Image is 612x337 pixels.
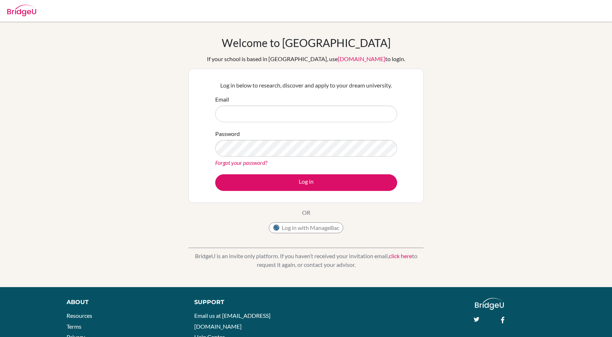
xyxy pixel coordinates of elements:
[194,312,271,330] a: Email us at [EMAIL_ADDRESS][DOMAIN_NAME]
[67,298,178,307] div: About
[188,252,424,269] p: BridgeU is an invite only platform. If you haven’t received your invitation email, to request it ...
[269,222,343,233] button: Log in with ManageBac
[215,174,397,191] button: Log in
[389,252,412,259] a: click here
[215,81,397,90] p: Log in below to research, discover and apply to your dream university.
[67,323,81,330] a: Terms
[215,95,229,104] label: Email
[194,298,298,307] div: Support
[338,55,385,62] a: [DOMAIN_NAME]
[7,5,36,16] img: Bridge-U
[302,208,310,217] p: OR
[475,298,504,310] img: logo_white@2x-f4f0deed5e89b7ecb1c2cc34c3e3d731f90f0f143d5ea2071677605dd97b5244.png
[207,55,405,63] div: If your school is based in [GEOGRAPHIC_DATA], use to login.
[67,312,92,319] a: Resources
[215,129,240,138] label: Password
[222,36,391,49] h1: Welcome to [GEOGRAPHIC_DATA]
[215,159,267,166] a: Forgot your password?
